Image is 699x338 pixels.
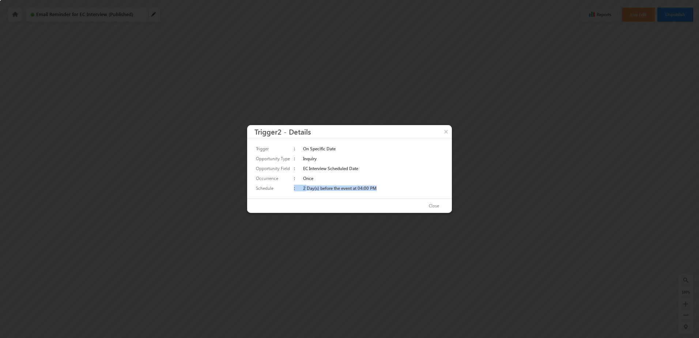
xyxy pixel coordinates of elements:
td: EC Interview Scheduled Date [302,164,445,173]
td: Inquiry [302,154,445,164]
td: : [292,154,302,164]
td: On Specific Date [302,144,445,154]
td: 2 Day(s) before the event at 04:00 PM [302,183,445,193]
td: : [292,144,302,154]
td: Occurrence [254,173,292,183]
td: : [292,183,302,193]
td: : [292,164,302,173]
button: Close [422,201,446,211]
td: Opportunity Type [254,154,292,164]
td: Trigger [254,144,292,154]
td: Schedule [254,183,292,193]
td: : [292,173,302,183]
td: Once [302,173,445,183]
button: × [440,125,452,138]
td: Opportunity Field [254,164,292,173]
h3: Trigger2 - Details [254,125,452,138]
